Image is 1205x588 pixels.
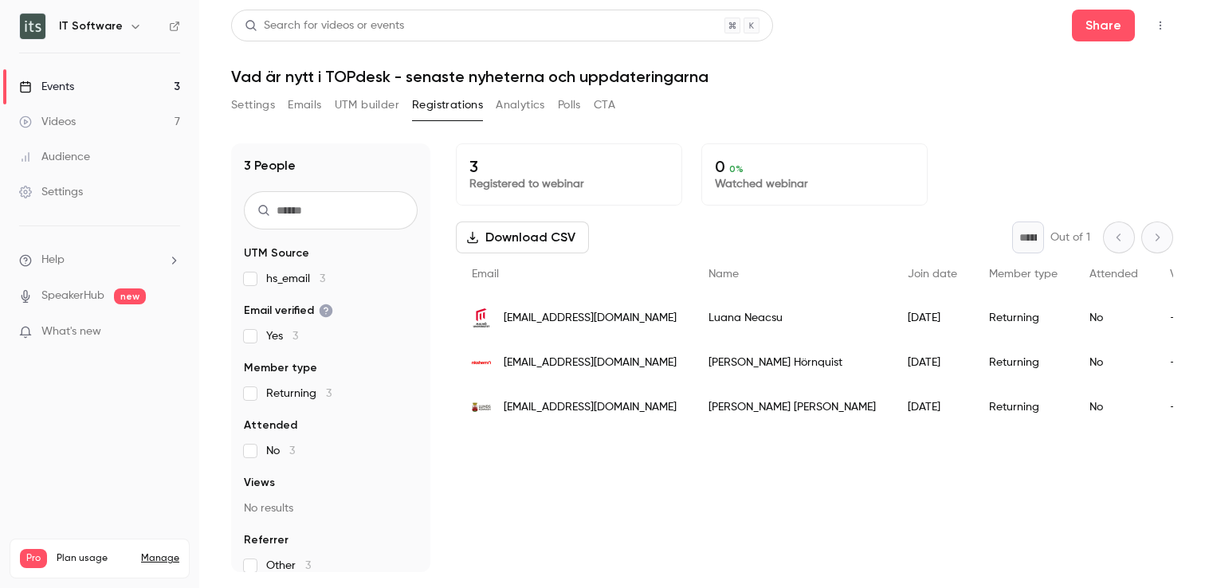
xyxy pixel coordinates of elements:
span: Views [244,475,275,491]
div: [DATE] [892,296,973,340]
p: 3 [469,157,669,176]
h1: 3 People [244,156,296,175]
span: 3 [289,445,295,457]
span: Other [266,558,311,574]
button: Emails [288,92,321,118]
button: UTM builder [335,92,399,118]
p: No results [244,500,418,516]
button: Settings [231,92,275,118]
a: SpeakerHub [41,288,104,304]
span: Yes [266,328,298,344]
div: Returning [973,296,1074,340]
span: 3 [326,388,332,399]
div: No [1074,296,1154,340]
div: No [1074,340,1154,385]
button: Download CSV [456,221,589,253]
h1: Vad är nytt i TOPdesk - senaste nyheterna och uppdateringarna [231,67,1173,86]
span: Join date [908,269,957,280]
h6: IT Software [59,18,123,34]
span: Attended [1089,269,1138,280]
span: 3 [305,560,311,571]
span: Pro [20,549,47,568]
img: lund.se [472,398,491,417]
span: [EMAIL_ADDRESS][DOMAIN_NAME] [504,310,677,327]
iframe: Noticeable Trigger [161,325,180,339]
span: new [114,288,146,304]
div: No [1074,385,1154,429]
button: CTA [594,92,615,118]
button: Share [1072,10,1135,41]
p: Registered to webinar [469,176,669,192]
span: Views [1170,269,1199,280]
p: Out of 1 [1050,229,1090,245]
div: [DATE] [892,340,973,385]
div: [DATE] [892,385,973,429]
span: Plan usage [57,552,131,565]
p: Watched webinar [715,176,914,192]
div: [PERSON_NAME] Hörnquist [693,340,892,385]
span: No [266,443,295,459]
img: IT Software [20,14,45,39]
span: Referrer [244,532,288,548]
span: What's new [41,323,101,340]
img: rikshem.se [472,353,491,372]
span: [EMAIL_ADDRESS][DOMAIN_NAME] [504,355,677,371]
span: 3 [320,273,325,284]
div: Search for videos or events [245,18,404,34]
section: facet-groups [244,245,418,574]
button: Polls [558,92,581,118]
span: Attended [244,417,297,433]
span: Email [472,269,499,280]
span: Email verified [244,303,333,319]
span: hs_email [266,271,325,287]
button: Registrations [412,92,483,118]
img: mau.se [472,308,491,327]
div: Returning [973,340,1074,385]
span: 0 % [729,163,744,174]
div: Videos [19,114,76,130]
button: Analytics [496,92,545,118]
span: [EMAIL_ADDRESS][DOMAIN_NAME] [504,399,677,416]
span: Help [41,252,65,269]
span: UTM Source [244,245,309,261]
span: Returning [266,386,332,402]
a: Manage [141,552,179,565]
div: Luana Neacsu [693,296,892,340]
div: Events [19,79,74,95]
p: 0 [715,157,914,176]
div: Returning [973,385,1074,429]
div: Settings [19,184,83,200]
span: Name [708,269,739,280]
li: help-dropdown-opener [19,252,180,269]
div: Audience [19,149,90,165]
div: [PERSON_NAME] [PERSON_NAME] [693,385,892,429]
span: 3 [292,331,298,342]
span: Member type [989,269,1058,280]
span: Member type [244,360,317,376]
